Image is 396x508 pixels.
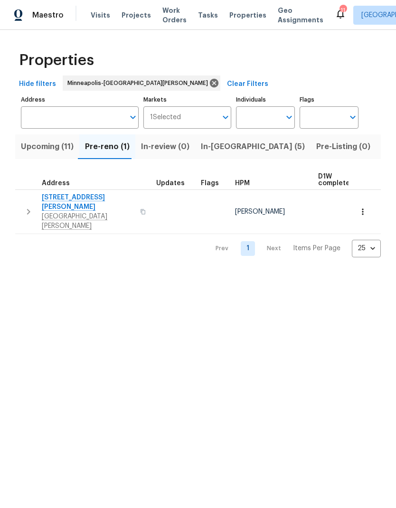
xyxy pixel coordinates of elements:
[278,6,323,25] span: Geo Assignments
[201,180,219,187] span: Flags
[235,208,285,215] span: [PERSON_NAME]
[207,240,381,257] nav: Pagination Navigation
[198,12,218,19] span: Tasks
[42,180,70,187] span: Address
[67,78,212,88] span: Minneapolis-[GEOGRAPHIC_DATA][PERSON_NAME]
[223,75,272,93] button: Clear Filters
[219,111,232,124] button: Open
[156,180,185,187] span: Updates
[91,10,110,20] span: Visits
[236,97,295,103] label: Individuals
[241,241,255,256] a: Goto page 1
[32,10,64,20] span: Maestro
[85,140,130,153] span: Pre-reno (1)
[141,140,189,153] span: In-review (0)
[21,140,74,153] span: Upcoming (11)
[346,111,359,124] button: Open
[201,140,305,153] span: In-[GEOGRAPHIC_DATA] (5)
[339,6,346,15] div: 11
[352,236,381,261] div: 25
[122,10,151,20] span: Projects
[162,6,187,25] span: Work Orders
[283,111,296,124] button: Open
[19,56,94,65] span: Properties
[126,111,140,124] button: Open
[227,78,268,90] span: Clear Filters
[316,140,370,153] span: Pre-Listing (0)
[19,78,56,90] span: Hide filters
[21,97,139,103] label: Address
[143,97,232,103] label: Markets
[235,180,250,187] span: HPM
[229,10,266,20] span: Properties
[63,75,220,91] div: Minneapolis-[GEOGRAPHIC_DATA][PERSON_NAME]
[15,75,60,93] button: Hide filters
[150,113,181,122] span: 1 Selected
[318,173,350,187] span: D1W complete
[300,97,358,103] label: Flags
[293,244,340,253] p: Items Per Page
